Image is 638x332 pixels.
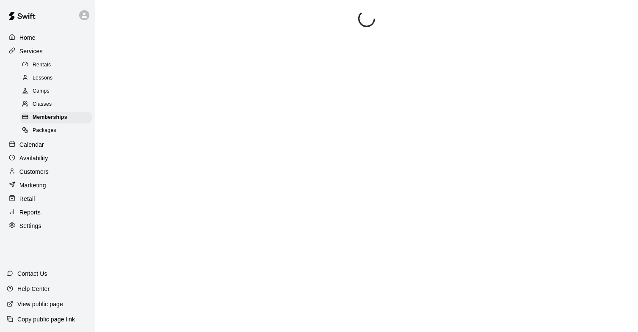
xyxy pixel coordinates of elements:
[17,315,75,324] p: Copy public page link
[17,269,47,278] p: Contact Us
[17,300,63,308] p: View public page
[20,99,92,110] div: Classes
[7,220,88,232] a: Settings
[19,33,36,42] p: Home
[7,31,88,44] a: Home
[19,167,49,176] p: Customers
[20,58,95,71] a: Rentals
[33,100,52,109] span: Classes
[20,59,92,71] div: Rentals
[20,98,95,111] a: Classes
[19,195,35,203] p: Retail
[19,140,44,149] p: Calendar
[33,74,53,82] span: Lessons
[20,111,95,124] a: Memberships
[19,181,46,189] p: Marketing
[20,85,92,97] div: Camps
[17,285,50,293] p: Help Center
[33,87,50,96] span: Camps
[33,113,67,122] span: Memberships
[7,138,88,151] a: Calendar
[7,152,88,165] a: Availability
[20,71,95,85] a: Lessons
[7,179,88,192] a: Marketing
[33,126,56,135] span: Packages
[33,61,51,69] span: Rentals
[19,208,41,217] p: Reports
[20,112,92,123] div: Memberships
[7,165,88,178] a: Customers
[20,85,95,98] a: Camps
[20,124,95,137] a: Packages
[19,222,41,230] p: Settings
[19,47,43,55] p: Services
[7,45,88,58] a: Services
[20,125,92,137] div: Packages
[7,192,88,205] a: Retail
[19,154,48,162] p: Availability
[20,72,92,84] div: Lessons
[7,206,88,219] a: Reports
